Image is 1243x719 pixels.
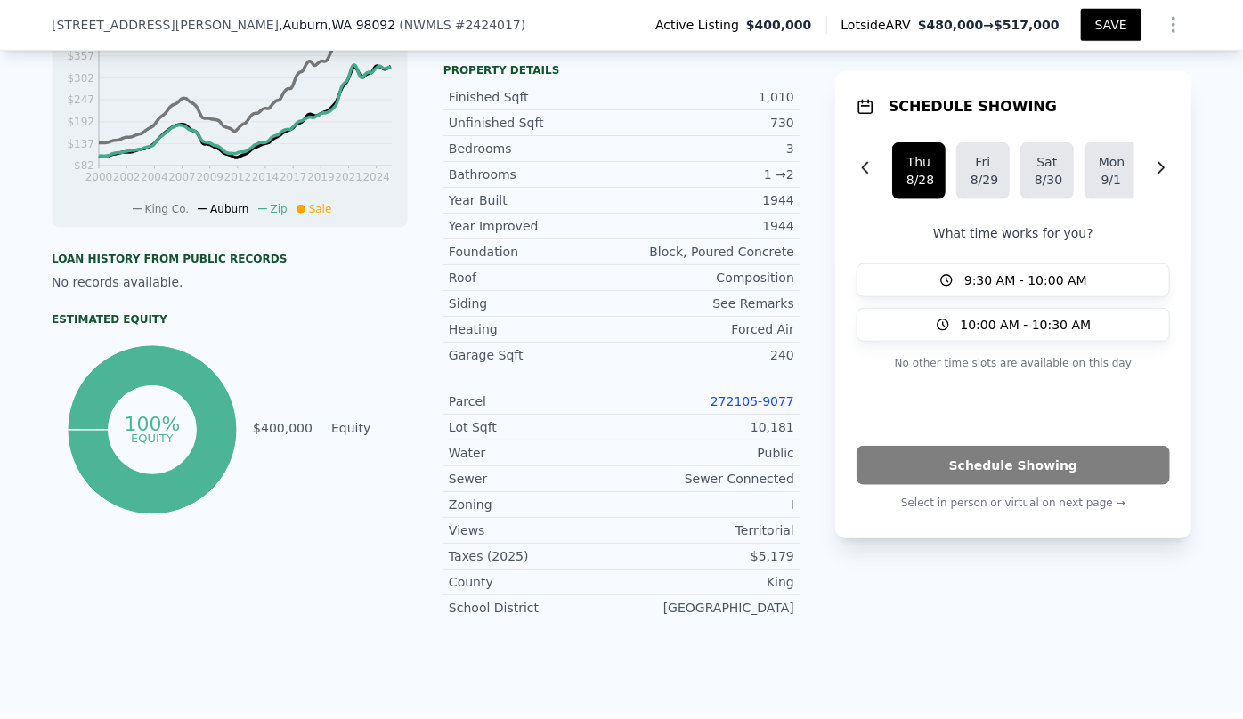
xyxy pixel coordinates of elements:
[621,217,794,235] div: 1944
[67,94,94,107] tspan: $247
[1085,142,1138,199] button: Mon9/1
[1099,153,1124,171] div: Mon
[141,171,168,183] tspan: 2004
[449,392,621,410] div: Parcel
[449,496,621,513] div: Zoning
[196,171,223,183] tspan: 2009
[621,496,794,513] div: I
[621,114,794,132] div: 730
[449,418,621,436] div: Lot Sqft
[621,269,794,287] div: Composition
[857,492,1170,513] p: Select in person or virtual on next page →
[971,171,995,189] div: 8/29
[280,171,307,183] tspan: 2017
[449,191,621,209] div: Year Built
[363,171,391,183] tspan: 2024
[449,217,621,235] div: Year Improved
[918,16,1060,34] span: →
[271,203,288,215] span: Zip
[307,171,335,183] tspan: 2019
[621,166,794,183] div: 1 → 2
[621,573,794,591] div: King
[85,171,113,183] tspan: 2000
[52,273,408,291] div: No records available.
[449,599,621,617] div: School District
[52,252,408,266] div: Loan history from public records
[449,547,621,565] div: Taxes (2025)
[906,153,931,171] div: Thu
[399,16,525,34] div: ( )
[621,88,794,106] div: 1,010
[449,166,621,183] div: Bathrooms
[857,308,1170,342] button: 10:00 AM - 10:30 AM
[857,224,1170,242] p: What time works for you?
[449,114,621,132] div: Unfinished Sqft
[655,16,746,34] span: Active Listing
[252,171,280,183] tspan: 2014
[443,63,800,77] div: Property details
[113,171,141,183] tspan: 2002
[124,413,180,435] tspan: 100%
[52,312,408,327] div: Estimated Equity
[857,263,1170,297] button: 9:30 AM - 10:00 AM
[449,521,621,539] div: Views
[956,142,1010,199] button: Fri8/29
[621,444,794,462] div: Public
[74,160,94,173] tspan: $82
[328,418,408,438] td: Equity
[841,16,918,34] span: Lotside ARV
[168,171,196,183] tspan: 2007
[252,418,313,438] td: $400,000
[1099,171,1124,189] div: 9/1
[906,171,931,189] div: 8/28
[224,171,252,183] tspan: 2012
[621,191,794,209] div: 1944
[621,346,794,364] div: 240
[918,18,984,32] span: $480,000
[621,320,794,338] div: Forced Air
[971,153,995,171] div: Fri
[621,418,794,436] div: 10,181
[335,171,362,183] tspan: 2021
[621,470,794,488] div: Sewer Connected
[1035,153,1060,171] div: Sat
[67,72,94,85] tspan: $302
[621,243,794,261] div: Block, Poured Concrete
[994,18,1060,32] span: $517,000
[449,444,621,462] div: Water
[404,18,451,32] span: NWMLS
[449,269,621,287] div: Roof
[857,352,1170,374] p: No other time slots are available on this day
[145,203,190,215] span: King Co.
[621,547,794,565] div: $5,179
[621,521,794,539] div: Territorial
[131,432,174,445] tspan: equity
[67,116,94,128] tspan: $192
[309,203,332,215] span: Sale
[449,88,621,106] div: Finished Sqft
[1156,7,1191,43] button: Show Options
[621,140,794,158] div: 3
[279,16,395,34] span: , Auburn
[449,140,621,158] div: Bedrooms
[449,243,621,261] div: Foundation
[449,320,621,338] div: Heating
[711,394,794,408] a: 272105-9077
[961,316,1092,334] span: 10:00 AM - 10:30 AM
[52,16,279,34] span: [STREET_ADDRESS][PERSON_NAME]
[621,295,794,312] div: See Remarks
[1020,142,1074,199] button: Sat8/30
[67,138,94,150] tspan: $137
[857,446,1170,485] button: Schedule Showing
[449,346,621,364] div: Garage Sqft
[449,295,621,312] div: Siding
[892,142,946,199] button: Thu8/28
[889,96,1057,117] h1: SCHEDULE SHOWING
[328,18,395,32] span: , WA 98092
[455,18,521,32] span: # 2424017
[449,573,621,591] div: County
[1035,171,1060,189] div: 8/30
[449,470,621,488] div: Sewer
[746,16,812,34] span: $400,000
[621,599,794,617] div: [GEOGRAPHIC_DATA]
